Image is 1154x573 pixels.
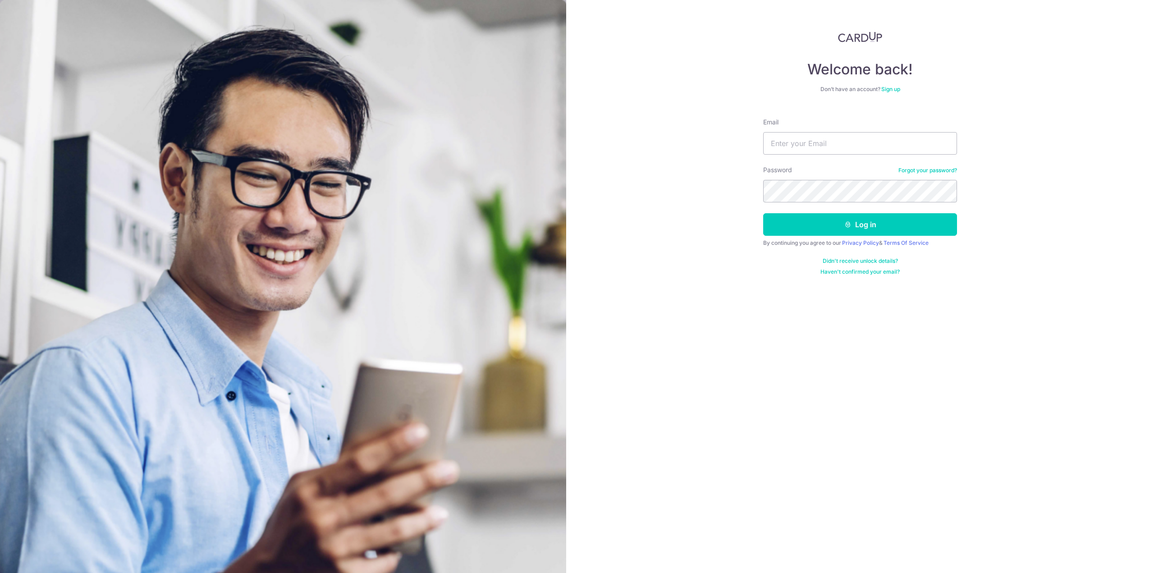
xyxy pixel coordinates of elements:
[898,167,957,174] a: Forgot your password?
[842,239,879,246] a: Privacy Policy
[838,32,882,42] img: CardUp Logo
[763,132,957,155] input: Enter your Email
[763,60,957,78] h4: Welcome back!
[763,86,957,93] div: Don’t have an account?
[884,239,929,246] a: Terms Of Service
[763,165,792,174] label: Password
[763,118,778,127] label: Email
[823,257,898,265] a: Didn't receive unlock details?
[763,213,957,236] button: Log in
[820,268,900,275] a: Haven't confirmed your email?
[763,239,957,247] div: By continuing you agree to our &
[881,86,900,92] a: Sign up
